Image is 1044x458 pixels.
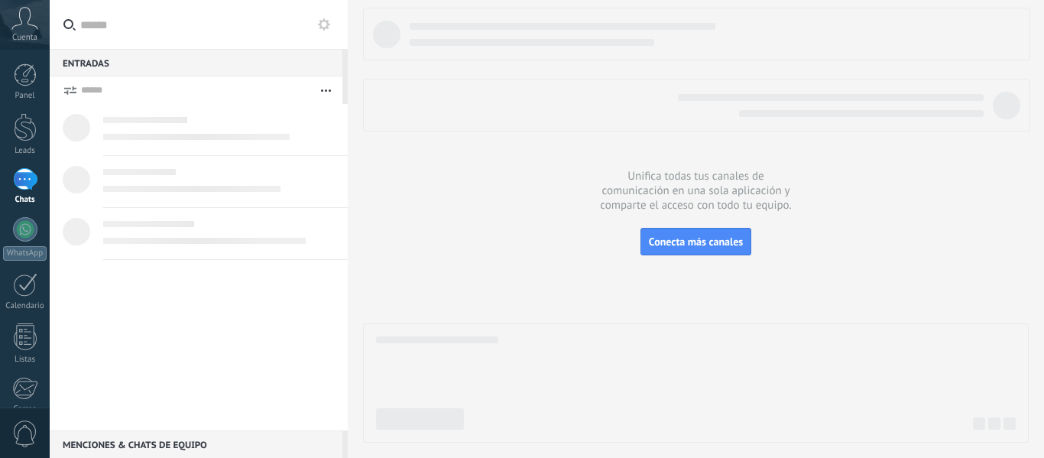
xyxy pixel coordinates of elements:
[3,355,47,365] div: Listas
[50,430,342,458] div: Menciones & Chats de equipo
[3,246,47,261] div: WhatsApp
[649,235,743,248] span: Conecta más canales
[50,49,342,76] div: Entradas
[3,91,47,101] div: Panel
[3,195,47,205] div: Chats
[640,228,751,255] button: Conecta más canales
[12,33,37,43] span: Cuenta
[3,301,47,311] div: Calendario
[3,146,47,156] div: Leads
[3,404,47,414] div: Correo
